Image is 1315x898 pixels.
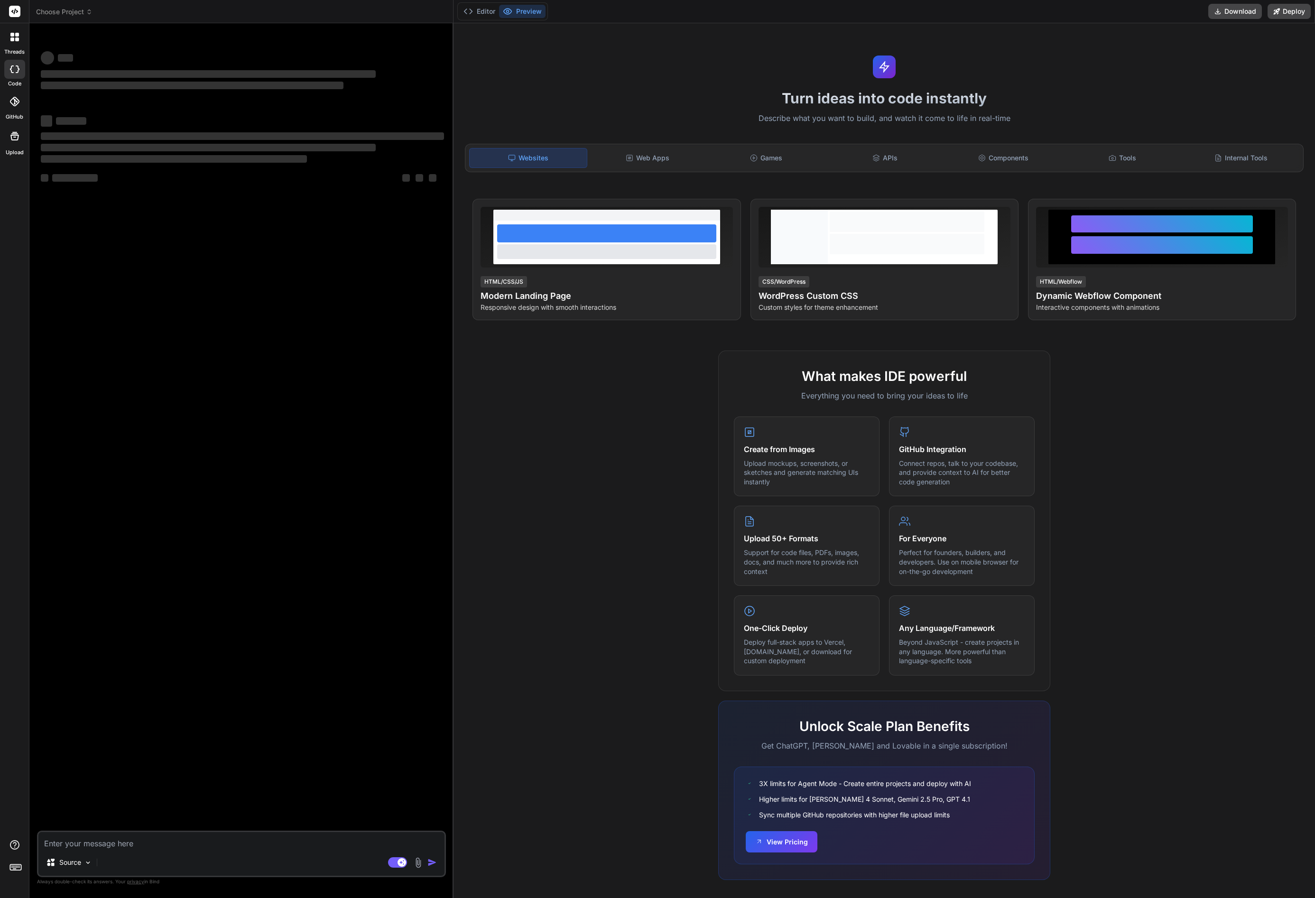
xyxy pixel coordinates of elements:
div: Components [945,148,1062,168]
div: HTML/Webflow [1036,276,1086,287]
label: GitHub [6,113,23,121]
p: Connect repos, talk to your codebase, and provide context to AI for better code generation [899,459,1025,487]
p: Describe what you want to build, and watch it come to life in real-time [459,112,1309,125]
h4: GitHub Integration [899,444,1025,455]
span: 3X limits for Agent Mode - Create entire projects and deploy with AI [759,778,971,788]
h4: Dynamic Webflow Component [1036,289,1288,303]
span: ‌ [52,174,98,182]
p: Responsive design with smooth interactions [481,303,732,312]
div: APIs [826,148,943,168]
label: Upload [6,148,24,157]
h4: WordPress Custom CSS [759,289,1010,303]
h4: Any Language/Framework [899,622,1025,634]
div: Web Apps [589,148,706,168]
span: ‌ [41,155,307,163]
p: Always double-check its answers. Your in Bind [37,877,446,886]
span: ‌ [41,132,444,140]
span: ‌ [416,174,423,182]
h4: Upload 50+ Formats [744,533,870,544]
span: Sync multiple GitHub repositories with higher file upload limits [759,810,950,820]
span: ‌ [41,82,343,89]
img: icon [427,858,437,867]
span: ‌ [41,51,54,65]
p: Custom styles for theme enhancement [759,303,1010,312]
h4: For Everyone [899,533,1025,544]
h4: One-Click Deploy [744,622,870,634]
div: Websites [469,148,587,168]
p: Support for code files, PDFs, images, docs, and much more to provide rich context [744,548,870,576]
button: Editor [460,5,499,18]
button: View Pricing [746,831,817,852]
p: Source [59,858,81,867]
label: threads [4,48,25,56]
p: Everything you need to bring your ideas to life [734,390,1035,401]
span: ‌ [56,117,86,125]
span: Choose Project [36,7,93,17]
button: Deploy [1268,4,1311,19]
h4: Create from Images [744,444,870,455]
h1: Turn ideas into code instantly [459,90,1309,107]
p: Beyond JavaScript - create projects in any language. More powerful than language-specific tools [899,638,1025,666]
p: Interactive components with animations [1036,303,1288,312]
h2: What makes IDE powerful [734,366,1035,386]
div: Internal Tools [1183,148,1299,168]
span: ‌ [41,174,48,182]
span: ‌ [41,144,376,151]
h4: Modern Landing Page [481,289,732,303]
label: code [8,80,21,88]
img: attachment [413,857,424,868]
div: Tools [1064,148,1180,168]
div: CSS/WordPress [759,276,809,287]
p: Perfect for founders, builders, and developers. Use on mobile browser for on-the-go development [899,548,1025,576]
span: ‌ [402,174,410,182]
div: HTML/CSS/JS [481,276,527,287]
span: ‌ [41,70,376,78]
button: Download [1208,4,1262,19]
span: Higher limits for [PERSON_NAME] 4 Sonnet, Gemini 2.5 Pro, GPT 4.1 [759,794,970,804]
p: Upload mockups, screenshots, or sketches and generate matching UIs instantly [744,459,870,487]
button: Preview [499,5,546,18]
span: privacy [127,879,144,884]
span: ‌ [429,174,436,182]
span: ‌ [58,54,73,62]
div: Games [708,148,824,168]
p: Deploy full-stack apps to Vercel, [DOMAIN_NAME], or download for custom deployment [744,638,870,666]
img: Pick Models [84,859,92,867]
h2: Unlock Scale Plan Benefits [734,716,1035,736]
span: ‌ [41,115,52,127]
p: Get ChatGPT, [PERSON_NAME] and Lovable in a single subscription! [734,740,1035,751]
